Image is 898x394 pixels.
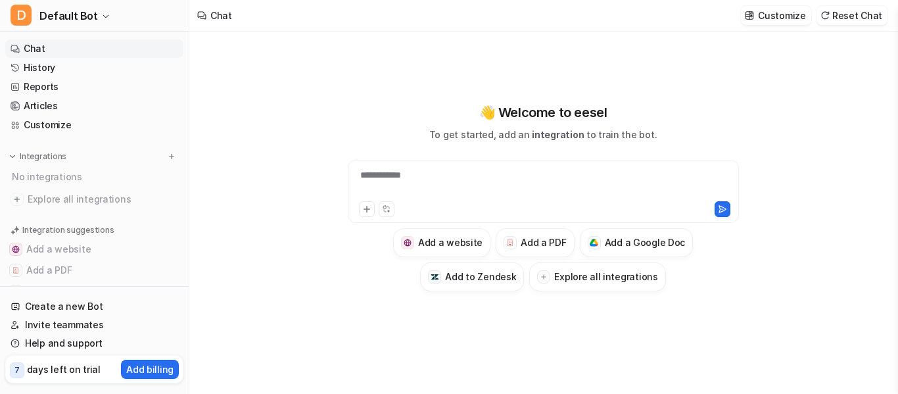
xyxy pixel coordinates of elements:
button: Explore all integrations [529,262,665,291]
p: Integration suggestions [22,224,114,236]
button: Add a Google DocAdd a Google Doc [5,281,183,302]
button: Add a Google DocAdd a Google Doc [580,228,694,257]
img: Add a PDF [506,239,515,247]
a: Chat [5,39,183,58]
img: customize [745,11,754,20]
span: D [11,5,32,26]
p: days left on trial [27,362,101,376]
h3: Add a website [418,235,483,249]
h3: Add a PDF [521,235,566,249]
button: Add a websiteAdd a website [5,239,183,260]
p: Integrations [20,151,66,162]
button: Add to ZendeskAdd to Zendesk [420,262,524,291]
div: No integrations [8,166,183,187]
img: reset [820,11,830,20]
span: Explore all integrations [28,189,178,210]
button: Add a PDFAdd a PDF [496,228,574,257]
img: Add a PDF [12,266,20,274]
img: Add a website [12,245,20,253]
img: expand menu [8,152,17,161]
h3: Add a Google Doc [605,235,686,249]
button: Integrations [5,150,70,163]
a: Help and support [5,334,183,353]
p: 7 [14,364,20,376]
button: Add a PDFAdd a PDF [5,260,183,281]
a: Invite teammates [5,316,183,334]
a: History [5,59,183,77]
h3: Explore all integrations [554,270,657,283]
a: Reports [5,78,183,96]
img: menu_add.svg [167,152,176,161]
p: Customize [758,9,805,22]
p: Add billing [126,362,174,376]
div: Chat [210,9,232,22]
button: Add a websiteAdd a website [393,228,490,257]
button: Add billing [121,360,179,379]
img: Add a website [404,239,412,247]
a: Create a new Bot [5,297,183,316]
button: Customize [741,6,811,25]
img: Add to Zendesk [431,273,439,282]
a: Customize [5,116,183,134]
p: To get started, add an to train the bot. [429,128,657,141]
button: Reset Chat [816,6,887,25]
p: 👋 Welcome to eesel [479,103,607,122]
a: Articles [5,97,183,115]
span: integration [532,129,584,140]
img: Add a Google Doc [590,239,598,247]
h3: Add to Zendesk [445,270,516,283]
span: Default Bot [39,7,98,25]
img: explore all integrations [11,193,24,206]
a: Explore all integrations [5,190,183,209]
